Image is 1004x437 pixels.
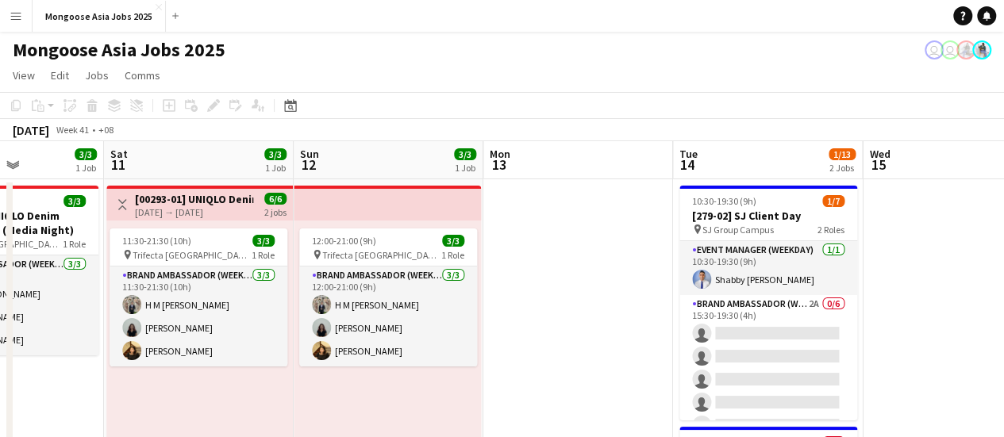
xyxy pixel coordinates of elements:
[98,124,113,136] div: +08
[956,40,975,59] app-user-avatar: Kristie Rodrigues
[6,65,41,86] a: View
[972,40,991,59] app-user-avatar: Emira Razak
[52,124,92,136] span: Week 41
[85,68,109,82] span: Jobs
[925,40,944,59] app-user-avatar: SOE YAZAR HTUN
[13,68,35,82] span: View
[941,40,960,59] app-user-avatar: SOE YAZAR HTUN
[79,65,115,86] a: Jobs
[33,1,166,32] button: Mongoose Asia Jobs 2025
[13,38,225,62] h1: Mongoose Asia Jobs 2025
[118,65,167,86] a: Comms
[51,68,69,82] span: Edit
[13,122,49,138] div: [DATE]
[44,65,75,86] a: Edit
[125,68,160,82] span: Comms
